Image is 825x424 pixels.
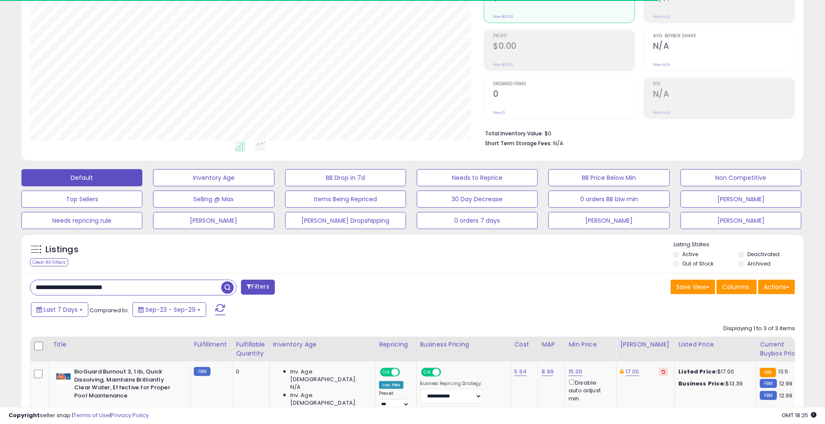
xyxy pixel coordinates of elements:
[285,212,406,229] button: [PERSON_NAME] Dropshipping
[548,169,669,186] button: BB Price Below Min
[747,251,780,258] label: Deactivated
[21,191,142,208] button: Top Sellers
[493,62,513,67] small: Prev: $0.00
[194,340,229,349] div: Fulfillment
[153,169,274,186] button: Inventory Age
[90,306,129,314] span: Compared to:
[493,41,635,53] h2: $0.00
[680,169,801,186] button: Non Competitive
[626,367,639,376] a: 17.00
[290,383,301,391] span: N/A
[653,89,795,101] h2: N/A
[758,280,795,294] button: Actions
[399,369,412,376] span: OFF
[653,82,795,87] span: ROI
[760,391,777,400] small: FBM
[422,369,433,376] span: ON
[493,110,505,115] small: Prev: 0
[760,368,776,377] small: FBA
[493,14,513,19] small: Prev: $0.00
[44,305,78,314] span: Last 7 Days
[723,325,795,333] div: Displaying 1 to 3 of 3 items
[21,212,142,229] button: Needs repricing rule
[717,280,757,294] button: Columns
[760,379,777,388] small: FBM
[782,411,816,419] span: 2025-10-7 18:25 GMT
[74,368,178,402] b: BioGuard Burnout 3, 1 lb, Quick Dissolving, Maintains Brilliantly Clear Water, Effective for Prop...
[671,280,715,294] button: Save View
[153,212,274,229] button: [PERSON_NAME]
[290,368,369,383] span: Inv. Age [DEMOGRAPHIC_DATA]:
[515,367,527,376] a: 5.64
[9,411,40,419] strong: Copyright
[236,368,262,376] div: 0
[241,280,274,295] button: Filters
[379,381,403,389] div: Low. FBM
[45,244,78,256] h5: Listings
[542,367,554,376] a: 8.99
[569,340,613,349] div: Min Price
[515,340,535,349] div: Cost
[493,34,635,39] span: Profit
[153,191,274,208] button: Selling @ Max
[653,110,670,115] small: Prev: N/A
[273,340,372,349] div: Inventory Age
[678,367,717,376] b: Listed Price:
[682,260,714,267] label: Out of Stock
[111,411,149,419] a: Privacy Policy
[72,406,107,414] a: B006MHSHD2
[285,169,406,186] button: BB Drop in 7d
[132,302,206,317] button: Sep-23 - Sep-29
[553,139,563,147] span: N/A
[674,241,804,249] p: Listing States:
[678,368,750,376] div: $17.00
[542,340,561,349] div: MAP
[420,340,507,349] div: Business Pricing
[485,128,789,138] li: $0
[678,340,753,349] div: Listed Price
[145,305,196,314] span: Sep-23 - Sep-29
[653,62,670,67] small: Prev: N/A
[285,191,406,208] button: Items Being Repriced
[379,340,413,349] div: Repricing
[569,367,582,376] a: 15.00
[420,381,482,387] label: Business Repricing Strategy:
[30,258,68,266] div: Clear All Filters
[493,82,635,87] span: Ordered Items
[493,89,635,101] h2: 0
[653,41,795,53] h2: N/A
[9,412,149,420] div: seller snap | |
[653,34,795,39] span: Avg. Buybox Share
[417,169,538,186] button: Needs to Reprice
[548,191,669,208] button: 0 orders BB blw min
[682,251,698,258] label: Active
[236,340,265,358] div: Fulfillable Quantity
[779,379,793,388] span: 12.99
[53,340,187,349] div: Title
[760,340,804,358] div: Current Buybox Price
[21,169,142,186] button: Default
[779,391,793,400] span: 12.99
[290,391,369,407] span: Inv. Age [DEMOGRAPHIC_DATA]:
[31,302,88,317] button: Last 7 Days
[73,411,110,419] a: Terms of Use
[680,212,801,229] button: [PERSON_NAME]
[653,14,670,19] small: Prev: N/A
[678,379,726,388] b: Business Price:
[381,369,391,376] span: ON
[379,391,410,410] div: Preset:
[778,367,789,376] span: 13.5
[485,130,543,137] b: Total Inventory Value:
[747,260,771,267] label: Archived
[548,212,669,229] button: [PERSON_NAME]
[55,406,183,419] span: | SKU: FBM BioGuard Burnout 3 1lb
[620,340,671,349] div: [PERSON_NAME]
[417,212,538,229] button: 0 orders 7 days
[678,380,750,388] div: $13.39
[485,140,552,147] b: Short Term Storage Fees:
[55,368,72,385] img: 411AubFWA4L._SL40_.jpg
[722,283,749,291] span: Columns
[569,378,610,403] div: Disable auto adjust min
[194,367,211,376] small: FBM
[440,369,453,376] span: OFF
